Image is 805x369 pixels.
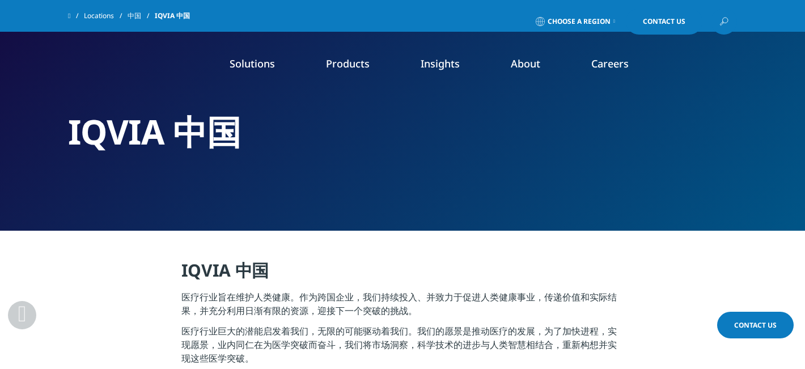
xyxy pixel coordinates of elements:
a: Careers [591,57,629,70]
a: Contact Us [717,312,794,338]
a: Products [326,57,370,70]
a: Insights [421,57,460,70]
a: Contact Us [626,9,702,35]
nav: Primary [163,40,737,93]
p: 医疗行业旨在维护人类健康。作为跨国企业，我们持续投入、并致力于促进人类健康事业，传递价值和实际结果，并充分利用日渐有限的资源，迎接下一个突破的挑战。 [181,290,624,324]
strong: IQVIA 中国 [181,258,269,282]
span: Choose a Region [548,17,611,26]
a: About [511,57,540,70]
a: Solutions [230,57,275,70]
h2: IQVIA 中国 [68,111,737,153]
span: Contact Us [643,18,685,25]
span: Contact Us [734,320,777,330]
